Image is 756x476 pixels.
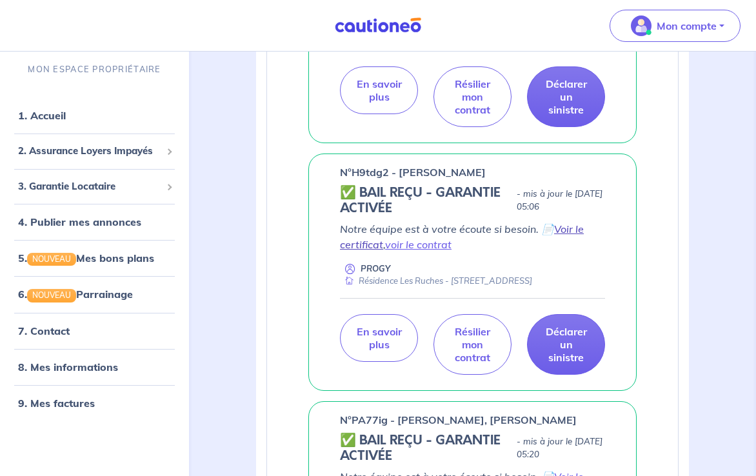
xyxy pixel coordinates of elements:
a: Déclarer un sinistre [527,314,605,375]
a: 7. Contact [18,324,70,337]
div: 4. Publier mes annonces [5,209,184,235]
div: 2. Assurance Loyers Impayés [5,139,184,164]
div: 9. Mes factures [5,390,184,415]
div: 6.NOUVEAUParrainage [5,281,184,307]
a: En savoir plus [340,314,418,362]
a: 5.NOUVEAUMes bons plans [18,252,154,264]
img: illu_account_valid_menu.svg [631,15,652,36]
p: - mis à jour le [DATE] 05:06 [517,188,605,213]
p: Déclarer un sinistre [543,325,589,364]
a: 9. Mes factures [18,396,95,409]
p: En savoir plus [356,325,402,351]
p: - mis à jour le [DATE] 05:20 [517,435,605,461]
div: 1. Accueil [5,103,184,128]
a: Déclarer un sinistre [527,66,605,127]
div: 8. Mes informations [5,353,184,379]
a: Résilier mon contrat [433,314,512,375]
p: En savoir plus [356,77,402,103]
p: n°PA77ig - [PERSON_NAME], [PERSON_NAME] [340,412,577,428]
a: voir le contrat [385,238,452,251]
div: 7. Contact [5,317,184,343]
h5: ✅ BAIL REÇU - GARANTIE ACTIVÉE [340,433,512,464]
div: 5.NOUVEAUMes bons plans [5,245,184,271]
h5: ✅ BAIL REÇU - GARANTIE ACTIVÉE [340,185,512,216]
div: Résidence Les Ruches - [STREET_ADDRESS] [340,275,532,287]
span: 2. Assurance Loyers Impayés [18,144,161,159]
div: state: CONTRACT-VALIDATED, Context: NEW,MAYBE-CERTIFICATE,RELATIONSHIP,LESSOR-DOCUMENTS [340,433,605,464]
p: Notre équipe est à votre écoute si besoin. 📄 , [340,221,605,252]
button: illu_account_valid_menu.svgMon compte [610,10,741,42]
p: Résilier mon contrat [450,77,495,116]
a: 1. Accueil [18,109,66,122]
div: state: CONTRACT-VALIDATED, Context: NEW,MAYBE-CERTIFICATE,ALONE,LESSOR-DOCUMENTS [340,185,605,216]
a: 8. Mes informations [18,360,118,373]
div: 3. Garantie Locataire [5,174,184,199]
p: PROGY [361,263,390,275]
a: Résilier mon contrat [433,66,512,127]
a: Voir le certificat [340,223,584,251]
p: n°H9tdg2 - [PERSON_NAME] [340,164,486,180]
a: En savoir plus [340,66,418,114]
p: Résilier mon contrat [450,325,495,364]
p: MON ESPACE PROPRIÉTAIRE [28,63,161,75]
a: 4. Publier mes annonces [18,215,141,228]
p: Mon compte [657,18,717,34]
p: Déclarer un sinistre [543,77,589,116]
span: 3. Garantie Locataire [18,179,161,193]
a: 6.NOUVEAUParrainage [18,288,133,301]
img: Cautioneo [330,17,426,34]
